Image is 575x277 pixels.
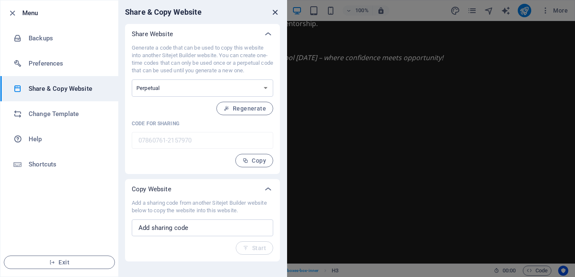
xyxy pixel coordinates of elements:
p: Share Website [132,30,173,38]
p: Generate a code that can be used to copy this website into another Sitejet Builder website. You c... [132,44,273,74]
h6: Shortcuts [29,159,106,169]
input: Add sharing code [132,219,273,236]
p: Copy Website [132,185,171,193]
button: Exit [4,256,115,269]
button: Regenerate [216,102,273,115]
button: close [270,7,280,17]
h6: Backups [29,33,106,43]
h6: Help [29,134,106,144]
div: Copy Website [125,179,280,199]
span: Regenerate [224,105,266,112]
h6: Share & Copy Website [125,7,202,17]
span: Exit [11,259,108,266]
button: Copy [235,154,273,167]
h6: Change Template [29,109,106,119]
h6: Share & Copy Website [29,84,106,94]
a: Help [0,127,118,152]
p: Add a sharing code from another Sitejet Builder website below to copy the website into this website. [132,199,273,214]
span: Copy [242,157,266,164]
h6: Menu [22,8,112,18]
p: Code for sharing [132,120,273,127]
div: Share Website [125,24,280,44]
h6: Preferences [29,58,106,69]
